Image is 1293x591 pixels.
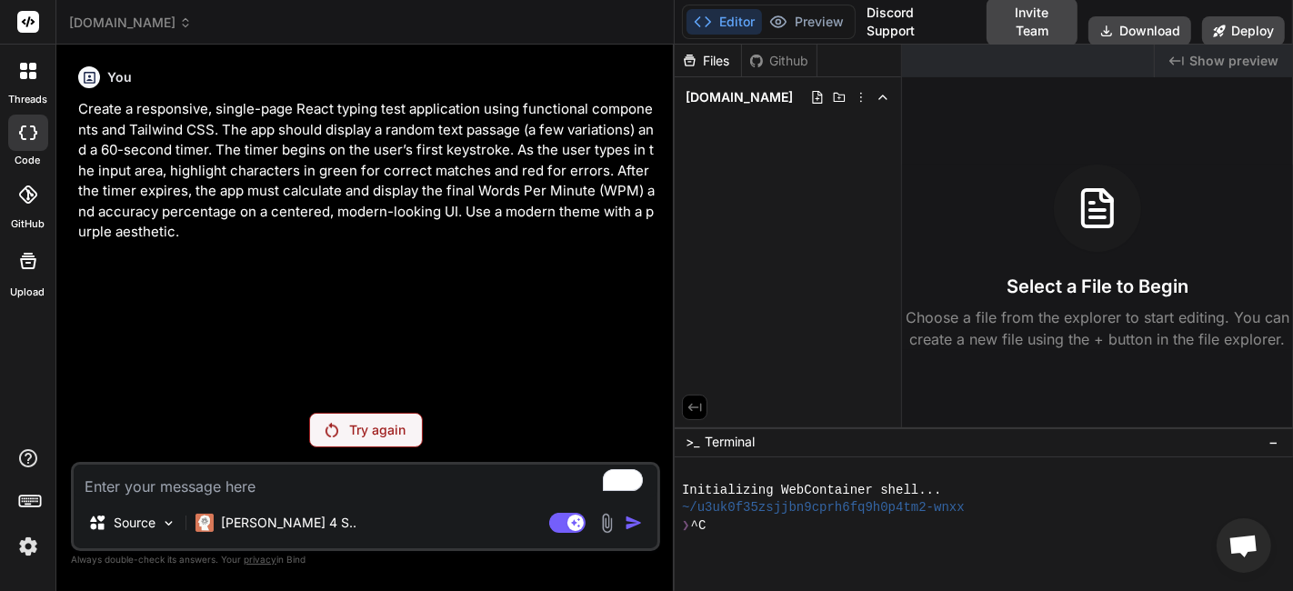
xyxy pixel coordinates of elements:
[686,88,793,106] span: [DOMAIN_NAME]
[221,514,356,532] p: [PERSON_NAME] 4 S..
[682,517,691,535] span: ❯
[762,9,851,35] button: Preview
[1189,52,1278,70] span: Show preview
[11,285,45,300] label: Upload
[114,514,155,532] p: Source
[675,52,741,70] div: Files
[682,482,942,499] span: Initializing WebContainer shell...
[244,554,276,565] span: privacy
[195,514,214,532] img: Claude 4 Sonnet
[691,517,707,535] span: ^C
[71,551,660,568] p: Always double-check its answers. Your in Bind
[687,9,762,35] button: Editor
[1217,518,1271,573] div: Open chat
[11,216,45,232] label: GitHub
[69,14,192,32] span: [DOMAIN_NAME]
[705,433,755,451] span: Terminal
[74,465,657,497] textarea: To enrich screen reader interactions, please activate Accessibility in Grammarly extension settings
[107,68,132,86] h6: You
[902,306,1293,350] p: Choose a file from the explorer to start editing. You can create a new file using the + button in...
[1265,427,1282,456] button: −
[161,516,176,531] img: Pick Models
[625,514,643,532] img: icon
[1088,16,1191,45] button: Download
[596,513,617,534] img: attachment
[742,52,817,70] div: Github
[686,433,699,451] span: >_
[78,99,657,243] p: Create a responsive, single-page React typing test application using functional components and Ta...
[8,92,47,107] label: threads
[349,421,406,439] p: Try again
[1202,16,1285,45] button: Deploy
[326,423,338,437] img: Retry
[13,531,44,562] img: settings
[15,153,41,168] label: code
[682,499,965,516] span: ~/u3uk0f35zsjjbn9cprh6fq9h0p4tm2-wnxx
[1268,433,1278,451] span: −
[1007,274,1188,299] h3: Select a File to Begin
